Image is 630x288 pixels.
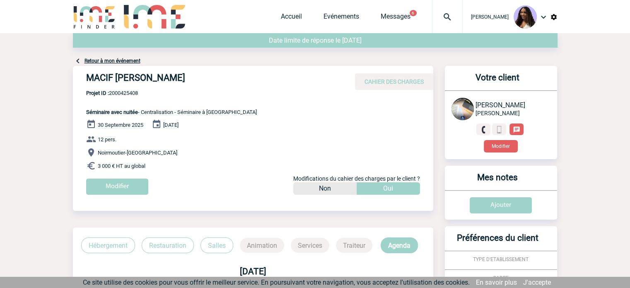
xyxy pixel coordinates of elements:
[470,197,532,213] input: Ajouter
[448,172,547,190] h3: Mes notes
[86,90,109,96] b: Projet ID :
[471,14,509,20] span: [PERSON_NAME]
[86,179,148,195] input: Modifier
[163,122,179,128] span: [DATE]
[323,12,359,24] a: Evénements
[281,12,302,24] a: Accueil
[448,73,547,90] h3: Votre client
[86,109,138,115] span: Séminaire avec nuitée
[476,110,520,116] span: [PERSON_NAME]
[269,36,362,44] span: Date limite de réponse le [DATE]
[514,5,537,29] img: 131234-0.jpg
[293,175,420,182] span: Modifications du cahier des charges par le client ?
[291,238,329,253] p: Services
[81,237,135,253] p: Hébergement
[86,109,257,115] span: - Centralisation - Séminaire à [GEOGRAPHIC_DATA]
[240,266,266,276] b: [DATE]
[86,90,257,96] span: 2000425408
[73,5,116,29] img: IME-Finder
[476,278,517,286] a: En savoir plus
[98,122,143,128] span: 30 Septembre 2025
[381,237,418,253] p: Agenda
[319,182,331,195] p: Non
[448,233,547,251] h3: Préférences du client
[98,136,116,143] span: 12 pers.
[513,126,520,133] img: chat-24-px-w.png
[523,278,551,286] a: J'accepte
[451,98,474,120] img: 127351-0.png
[495,126,503,133] img: portable.png
[336,238,372,253] p: Traiteur
[98,150,177,156] span: Noirmoutier-[GEOGRAPHIC_DATA]
[83,278,470,286] span: Ce site utilise des cookies pour vous offrir le meilleur service. En poursuivant votre navigation...
[142,237,194,253] p: Restauration
[383,182,393,195] p: Oui
[84,58,140,64] a: Retour à mon événement
[484,140,518,152] button: Modifier
[476,101,525,109] span: [PERSON_NAME]
[364,78,424,85] span: CAHIER DES CHARGES
[410,10,417,16] button: 6
[473,257,529,262] span: TYPE D'ETABLISSEMENT
[98,163,145,169] span: 3 000 € HT au global
[493,275,509,281] span: CADRE
[240,238,284,253] p: Animation
[200,237,233,253] p: Salles
[381,12,410,24] a: Messages
[86,73,335,87] h4: MACIF [PERSON_NAME]
[480,126,487,133] img: fixe.png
